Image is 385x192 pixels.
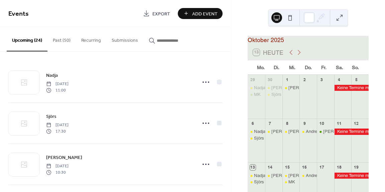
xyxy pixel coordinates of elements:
[299,173,317,179] div: Andre&Katja
[284,77,290,82] div: 1
[271,91,281,98] div: Sjörs
[288,179,295,185] div: MK
[76,27,106,51] button: Recurring
[46,72,58,79] span: Nadja
[248,135,265,141] div: Sjörs
[265,129,282,135] div: Michael
[267,165,273,170] div: 14
[248,129,265,135] div: Nadja
[46,71,58,79] a: Nadja
[47,27,76,51] button: Past (50)
[354,165,359,170] div: 19
[248,179,265,185] div: Sjörs
[323,129,360,135] div: [PERSON_NAME]
[250,77,256,82] div: 29
[319,77,325,82] div: 3
[282,179,300,185] div: MK
[152,10,170,17] span: Export
[336,165,342,170] div: 18
[265,91,282,98] div: Sjörs
[254,179,264,185] div: Sjörs
[302,77,307,82] div: 2
[334,173,369,179] div: Keine Termine möglich
[46,154,82,161] a: [PERSON_NAME]
[265,85,282,91] div: Michael
[250,165,256,170] div: 13
[46,113,56,120] a: Sjörs
[248,85,265,91] div: Nadja
[254,85,265,91] div: Nadja
[334,85,369,91] div: Keine Termine möglich
[284,121,290,127] div: 8
[248,36,369,44] div: Oktober 2025
[254,173,265,179] div: Nadja
[354,121,359,127] div: 12
[192,10,218,17] span: Add Event
[250,121,256,127] div: 6
[254,91,261,98] div: MK
[138,8,175,19] a: Export
[248,91,265,98] div: MK
[319,165,325,170] div: 17
[300,61,316,74] div: Do.
[269,61,284,74] div: Di.
[265,173,282,179] div: Michael
[336,121,342,127] div: 11
[288,129,326,135] div: [PERSON_NAME]
[302,121,307,127] div: 9
[282,129,300,135] div: Florian
[306,129,330,135] div: Andre&Katja
[7,27,47,51] button: Upcoming (24)
[302,165,307,170] div: 16
[284,165,290,170] div: 15
[282,173,300,179] div: Florian
[306,173,330,179] div: Andre&Katja
[46,128,69,134] span: 17:30
[46,87,69,93] span: 11:00
[267,121,273,127] div: 7
[271,173,308,179] div: [PERSON_NAME]
[271,129,308,135] div: [PERSON_NAME]
[267,77,273,82] div: 30
[248,173,265,179] div: Nadja
[334,129,369,135] div: Keine Termine möglich
[282,85,300,91] div: Florian
[317,129,334,135] div: Sebastian
[8,7,29,20] span: Events
[284,61,300,74] div: Mi.
[178,8,223,19] button: Add Event
[271,85,308,91] div: [PERSON_NAME]
[348,61,363,74] div: So.
[106,27,143,51] button: Submissions
[254,135,264,141] div: Sjörs
[332,61,348,74] div: Sa.
[316,61,332,74] div: Fr.
[288,85,326,91] div: [PERSON_NAME]
[354,77,359,82] div: 5
[336,77,342,82] div: 4
[299,129,317,135] div: Andre&Katja
[46,81,69,87] span: [DATE]
[253,61,269,74] div: Mo.
[288,173,326,179] div: [PERSON_NAME]
[46,122,69,128] span: [DATE]
[46,163,69,169] span: [DATE]
[319,121,325,127] div: 10
[46,169,69,175] span: 10:30
[254,129,265,135] div: Nadja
